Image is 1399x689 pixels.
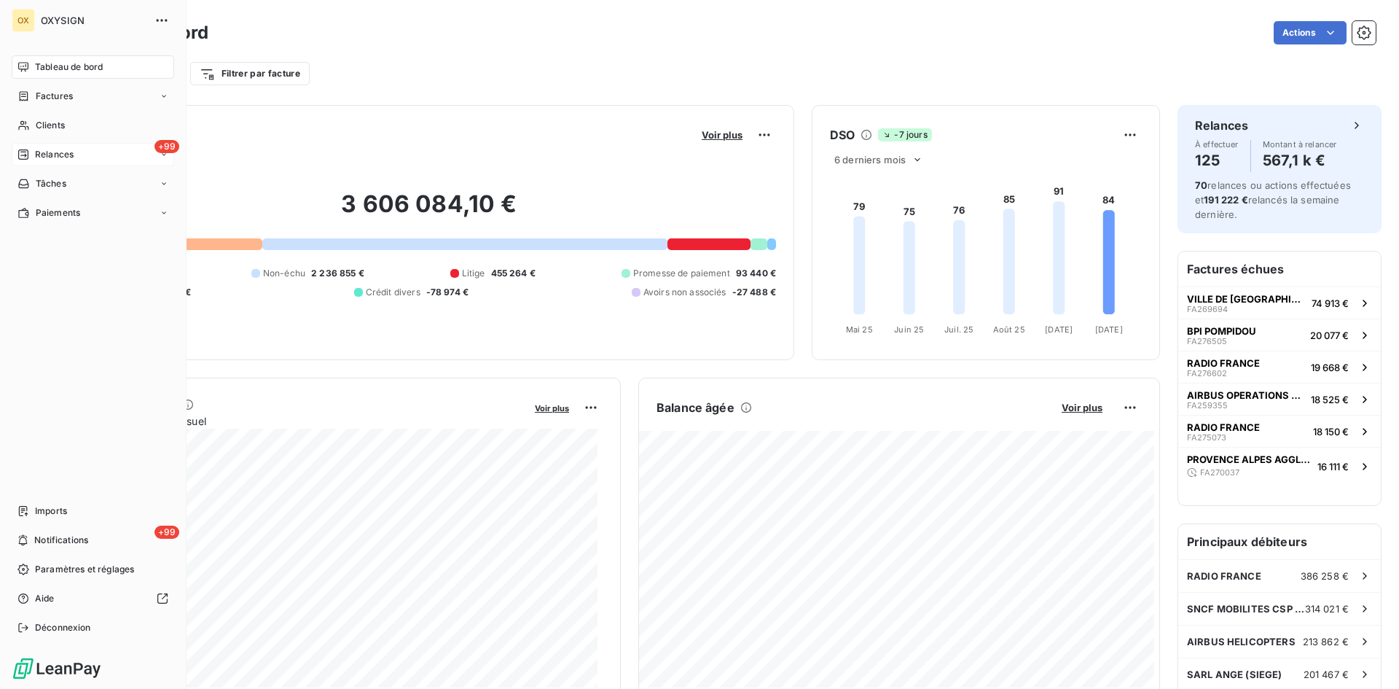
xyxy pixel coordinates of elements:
[35,61,103,74] span: Tableau de bord
[1187,337,1227,346] span: FA276505
[1187,603,1305,615] span: SNCF MOBILITES CSP CFO
[1178,447,1381,485] button: PROVENCE ALPES AGGLOMERATIONFA27003716 111 €
[1187,421,1260,433] span: RADIO FRANCE
[154,140,179,153] span: +99
[894,324,924,335] tspan: Juin 25
[366,286,420,299] span: Crédit divers
[462,267,485,280] span: Litige
[1178,287,1381,319] button: VILLE DE [GEOGRAPHIC_DATA]FA26969474 913 €
[1311,362,1349,373] span: 19 668 €
[878,128,931,141] span: -7 jours
[697,128,747,141] button: Voir plus
[1303,636,1349,647] span: 213 862 €
[657,399,734,416] h6: Balance âgée
[993,324,1025,335] tspan: Août 25
[34,534,88,547] span: Notifications
[1178,351,1381,383] button: RADIO FRANCEFA27660219 668 €
[1312,297,1349,309] span: 74 913 €
[1304,669,1349,680] span: 201 467 €
[311,267,364,280] span: 2 236 855 €
[736,267,776,280] span: 93 440 €
[35,621,91,634] span: Déconnexion
[846,324,873,335] tspan: Mai 25
[535,403,569,413] span: Voir plus
[1301,570,1349,582] span: 386 258 €
[732,286,776,299] span: -27 488 €
[530,401,573,414] button: Voir plus
[944,324,973,335] tspan: Juil. 25
[1178,383,1381,415] button: AIRBUS OPERATIONS GMBHFA25935518 525 €
[1195,179,1351,220] span: relances ou actions effectuées et relancés la semaine dernière.
[36,177,66,190] span: Tâches
[1204,194,1247,206] span: 191 222 €
[190,62,310,85] button: Filtrer par facture
[1057,401,1107,414] button: Voir plus
[41,15,146,26] span: OXYSIGN
[154,526,179,539] span: +99
[1187,636,1296,647] span: AIRBUS HELICOPTERS
[1178,524,1381,559] h6: Principaux débiteurs
[1305,603,1349,615] span: 314 021 €
[1313,426,1349,437] span: 18 150 €
[643,286,726,299] span: Avoirs non associés
[12,9,35,32] div: OX
[1095,324,1123,335] tspan: [DATE]
[1200,468,1239,477] span: FA270037
[36,119,65,132] span: Clients
[633,267,730,280] span: Promesse de paiement
[12,657,102,680] img: Logo LeanPay
[1349,639,1384,674] iframe: Intercom live chat
[36,90,73,103] span: Factures
[1187,389,1305,401] span: AIRBUS OPERATIONS GMBH
[36,206,80,219] span: Paiements
[263,267,305,280] span: Non-échu
[1187,325,1256,337] span: BPI POMPIDOU
[830,126,855,144] h6: DSO
[1195,140,1239,149] span: À effectuer
[1263,149,1337,172] h4: 567,1 k €
[1187,570,1261,582] span: RADIO FRANCE
[491,267,536,280] span: 455 264 €
[1195,179,1207,191] span: 70
[1317,461,1349,472] span: 16 111 €
[82,413,525,429] span: Chiffre d'affaires mensuel
[1311,394,1349,405] span: 18 525 €
[1274,21,1347,44] button: Actions
[1195,149,1239,172] h4: 125
[426,286,469,299] span: -78 974 €
[1178,319,1381,351] button: BPI POMPIDOUFA27650520 077 €
[1310,330,1349,341] span: 20 077 €
[1062,402,1102,413] span: Voir plus
[1045,324,1073,335] tspan: [DATE]
[1187,454,1312,465] span: PROVENCE ALPES AGGLOMERATION
[35,592,55,605] span: Aide
[1187,369,1227,378] span: FA276602
[1187,357,1260,369] span: RADIO FRANCE
[1263,140,1337,149] span: Montant à relancer
[82,190,776,233] h2: 3 606 084,10 €
[1187,293,1306,305] span: VILLE DE [GEOGRAPHIC_DATA]
[1178,252,1381,287] h6: Factures échues
[1178,415,1381,447] button: RADIO FRANCEFA27507318 150 €
[35,148,74,161] span: Relances
[1187,305,1228,314] span: FA269694
[12,587,174,610] a: Aide
[1187,401,1228,410] span: FA259355
[1187,669,1282,680] span: SARL ANGE (SIEGE)
[1187,433,1226,442] span: FA275073
[35,505,67,518] span: Imports
[1195,117,1248,134] h6: Relances
[702,129,742,141] span: Voir plus
[35,563,134,576] span: Paramètres et réglages
[834,154,906,166] span: 6 derniers mois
